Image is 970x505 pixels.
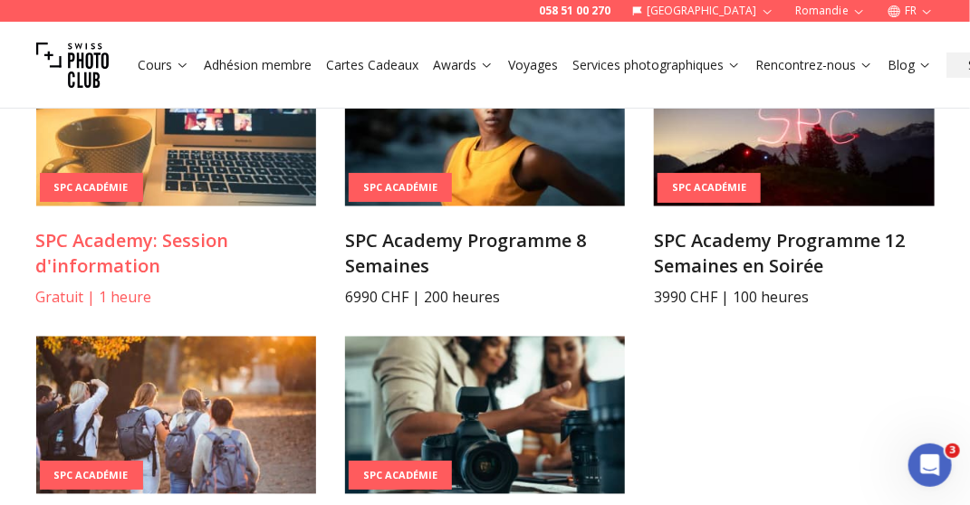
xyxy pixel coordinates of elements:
a: Awards [433,56,494,74]
a: 058 51 00 270 [539,4,610,18]
a: SPC Academy Programme 8 SemainesSPC AcadémieSPC Academy Programme 8 Semaines6990 CHF | 200 heures [345,49,625,308]
img: SPC Academy: Session d'information [36,49,316,206]
button: Cartes Cadeaux [319,52,426,78]
a: SPC Academy: Session d'informationSPC AcadémieSPC Academy: Session d'informationGratuit | 1 heure [36,49,316,308]
div: SPC Académie [658,174,761,204]
span: 3 [946,443,960,458]
a: SPC Academy Programme 12 Semaines en SoiréeSPC AcadémieSPC Academy Programme 12 Semaines en Soiré... [654,49,934,308]
a: Voyages [508,56,558,74]
img: SPC Académie : Formation 4 Semaines [36,337,316,494]
button: Services photographiques [565,52,748,78]
button: Awards [426,52,501,78]
button: Voyages [501,52,565,78]
a: Rencontrez-nous [755,56,873,74]
button: Rencontrez-nous [748,52,880,78]
h3: SPC Academy Programme 8 Semaines [345,228,625,279]
a: Adhésion membre [204,56,312,74]
a: Services photographiques [572,56,741,74]
img: Swiss photo club [36,29,109,101]
button: Cours [130,52,197,78]
h3: SPC Academy Programme 12 Semaines en Soirée [654,228,934,279]
button: Blog [880,52,939,78]
iframe: Intercom live chat [908,443,952,487]
button: Adhésion membre [197,52,319,78]
div: SPC Académie [349,173,452,203]
img: SPC Academy Programme 12 Semaines en Soirée [654,49,934,206]
div: SPC Académie [349,461,452,491]
p: 3990 CHF | 100 heures [654,286,934,308]
a: Blog [888,56,932,74]
p: Gratuit | 1 heure [36,286,316,308]
a: Cartes Cadeaux [326,56,418,74]
h3: SPC Academy: Session d'information [36,228,316,279]
p: 6990 CHF | 200 heures [345,286,625,308]
img: SPC Academy Programme 8 Semaines [345,49,625,206]
a: Cours [138,56,189,74]
img: SPC Academy Formation Professionnelle de Photographie de 1 an [345,337,625,494]
div: SPC Académie [40,173,143,203]
div: SPC Académie [40,461,143,491]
